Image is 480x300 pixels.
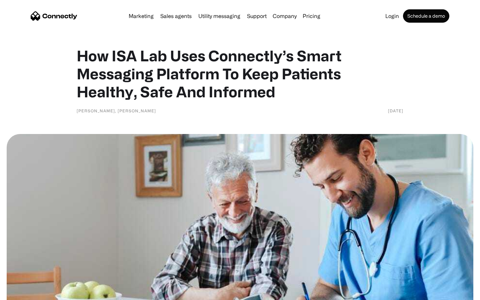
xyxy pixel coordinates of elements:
[158,13,194,19] a: Sales agents
[403,9,449,23] a: Schedule a demo
[300,13,323,19] a: Pricing
[388,107,403,114] div: [DATE]
[126,13,156,19] a: Marketing
[77,47,403,101] h1: How ISA Lab Uses Connectly’s Smart Messaging Platform To Keep Patients Healthy, Safe And Informed
[383,13,402,19] a: Login
[196,13,243,19] a: Utility messaging
[77,107,156,114] div: [PERSON_NAME], [PERSON_NAME]
[273,11,297,21] div: Company
[7,288,40,298] aside: Language selected: English
[13,288,40,298] ul: Language list
[244,13,269,19] a: Support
